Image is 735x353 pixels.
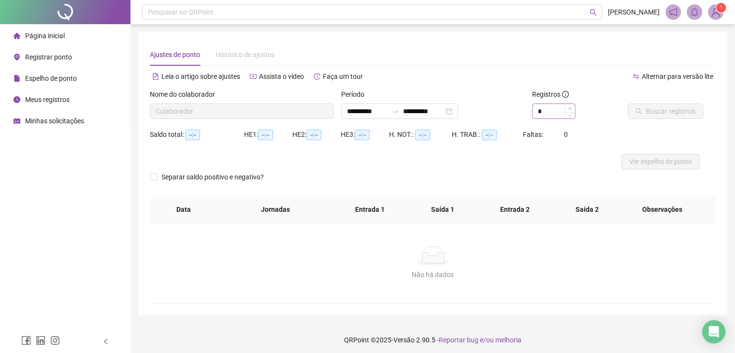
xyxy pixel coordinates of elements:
div: HE 2: [292,129,341,140]
label: Período [341,89,371,100]
span: down [568,114,572,118]
span: schedule [14,118,20,124]
span: Alternar para versão lite [642,73,713,80]
div: H. TRAB.: [452,129,522,140]
span: Increase Value [564,104,575,113]
span: clock-circle [14,96,20,103]
div: Open Intercom Messenger [702,320,725,343]
span: Registrar ponto [25,53,72,61]
th: Jornadas [217,196,334,223]
span: --:-- [258,130,273,140]
span: Ajustes de ponto [150,51,200,59]
span: --:-- [355,130,370,140]
span: swap-right [391,107,399,115]
img: 58886 [708,5,723,19]
div: H. NOT.: [389,129,452,140]
span: 0 [564,131,568,138]
div: Não há dados [161,269,704,280]
span: Espelho de ponto [25,74,77,82]
span: Separar saldo positivo e negativo? [158,172,268,182]
span: [PERSON_NAME] [608,7,660,17]
span: Assista o vídeo [259,73,304,80]
span: environment [14,54,20,60]
span: info-circle [562,91,569,98]
span: file [14,75,20,82]
span: to [391,107,399,115]
span: Histórico de ajustes [216,51,274,59]
span: home [14,32,20,39]
span: --:-- [185,130,200,140]
th: Entrada 2 [479,196,551,223]
span: Leia o artigo sobre ajustes [161,73,240,80]
button: Ver espelho de ponto [621,154,700,169]
div: HE 1: [244,129,292,140]
span: Minhas solicitações [25,117,84,125]
span: youtube [250,73,257,80]
span: --:-- [306,130,321,140]
span: instagram [50,336,60,345]
span: search [590,9,597,16]
span: facebook [21,336,31,345]
button: Buscar registros [628,103,703,119]
span: notification [669,8,677,16]
label: Nome do colaborador [150,89,221,100]
span: Observações [624,204,701,215]
span: --:-- [415,130,430,140]
span: Faltas: [523,131,545,138]
sup: Atualize o seu contato no menu Meus Dados [716,3,726,13]
span: file-text [152,73,159,80]
th: Saída 1 [406,196,479,223]
span: left [102,338,109,345]
span: Meus registros [25,96,70,103]
span: Reportar bug e/ou melhoria [439,336,521,344]
span: Decrease Value [564,113,575,118]
div: HE 3: [341,129,389,140]
span: swap [633,73,639,80]
span: up [568,107,572,110]
span: Registros [532,89,569,100]
th: Observações [617,196,709,223]
th: Saída 2 [551,196,623,223]
div: Saldo total: [150,129,244,140]
span: Página inicial [25,32,65,40]
span: history [314,73,320,80]
span: 1 [720,4,723,11]
span: Faça um tour [323,73,363,80]
th: Entrada 1 [334,196,406,223]
span: Versão [393,336,415,344]
th: Data [150,196,217,223]
span: --:-- [482,130,497,140]
span: bell [690,8,699,16]
span: linkedin [36,336,45,345]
